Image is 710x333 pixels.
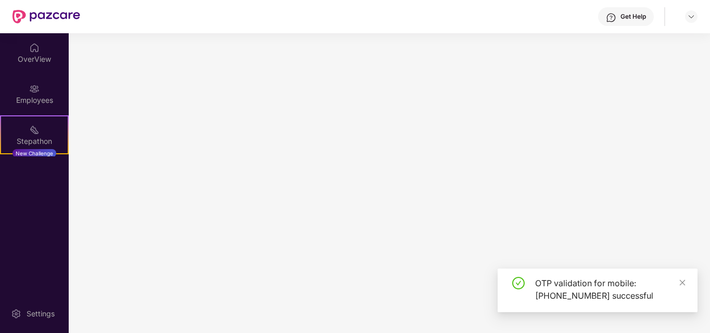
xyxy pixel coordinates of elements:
[29,125,40,135] img: svg+xml;base64,PHN2ZyB4bWxucz0iaHR0cDovL3d3dy53My5vcmcvMjAwMC9zdmciIHdpZHRoPSIyMSIgaGVpZ2h0PSIyMC...
[1,136,68,146] div: Stepathon
[512,277,525,289] span: check-circle
[687,12,695,21] img: svg+xml;base64,PHN2ZyBpZD0iRHJvcGRvd24tMzJ4MzIiIHhtbG5zPSJodHRwOi8vd3d3LnczLm9yZy8yMDAwL3N2ZyIgd2...
[679,279,686,286] span: close
[12,10,80,23] img: New Pazcare Logo
[606,12,616,23] img: svg+xml;base64,PHN2ZyBpZD0iSGVscC0zMngzMiIgeG1sbnM9Imh0dHA6Ly93d3cudzMub3JnLzIwMDAvc3ZnIiB3aWR0aD...
[12,149,56,157] div: New Challenge
[29,84,40,94] img: svg+xml;base64,PHN2ZyBpZD0iRW1wbG95ZWVzIiB4bWxucz0iaHR0cDovL3d3dy53My5vcmcvMjAwMC9zdmciIHdpZHRoPS...
[29,43,40,53] img: svg+xml;base64,PHN2ZyBpZD0iSG9tZSIgeG1sbnM9Imh0dHA6Ly93d3cudzMub3JnLzIwMDAvc3ZnIiB3aWR0aD0iMjAiIG...
[23,309,58,319] div: Settings
[620,12,646,21] div: Get Help
[535,277,685,302] div: OTP validation for mobile: [PHONE_NUMBER] successful
[11,309,21,319] img: svg+xml;base64,PHN2ZyBpZD0iU2V0dGluZy0yMHgyMCIgeG1sbnM9Imh0dHA6Ly93d3cudzMub3JnLzIwMDAvc3ZnIiB3aW...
